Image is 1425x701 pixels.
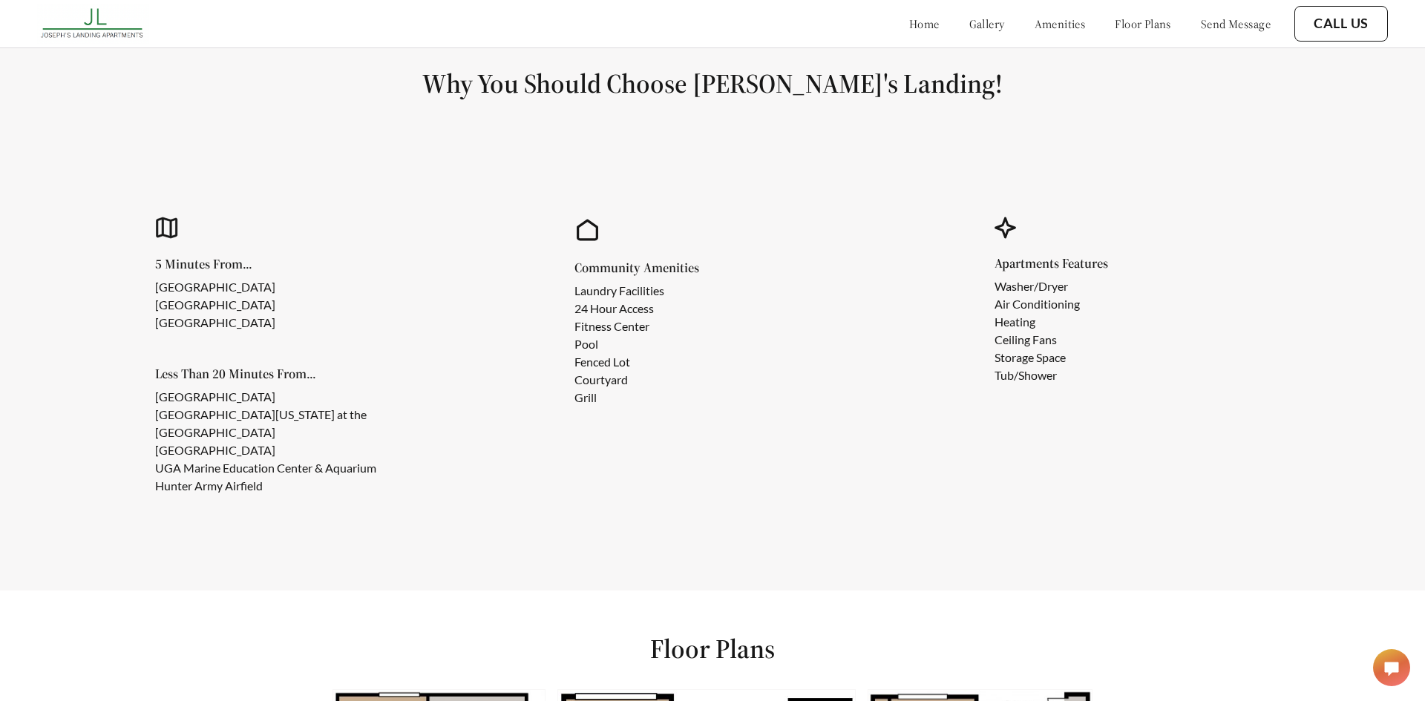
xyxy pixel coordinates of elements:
a: floor plans [1115,16,1171,31]
li: Ceiling Fans [995,331,1084,349]
li: [GEOGRAPHIC_DATA][US_STATE] at the [GEOGRAPHIC_DATA] [155,406,459,441]
li: Courtyard [574,371,675,389]
li: Grill [574,389,675,407]
li: Fitness Center [574,317,675,335]
li: UGA Marine Education Center & Aquarium [155,459,459,477]
li: [GEOGRAPHIC_DATA] [155,278,275,296]
h1: Why You Should Choose [PERSON_NAME]'s Landing! [36,67,1389,100]
button: Call Us [1294,6,1388,42]
h5: Community Amenities [574,261,699,274]
a: gallery [969,16,1005,31]
h5: 5 Minutes From... [155,257,299,271]
a: amenities [1035,16,1086,31]
li: Pool [574,335,675,353]
li: Storage Space [995,349,1084,366]
li: Laundry Facilities [574,282,675,300]
a: Call Us [1314,16,1369,32]
li: Tub/Shower [995,366,1084,384]
li: [GEOGRAPHIC_DATA] [155,314,275,332]
li: Fenced Lot [574,353,675,371]
h5: Apartments Features [995,257,1108,270]
h1: Floor Plans [650,632,775,665]
a: send message [1201,16,1271,31]
li: Heating [995,313,1084,331]
li: Air Conditioning [995,295,1084,313]
li: [GEOGRAPHIC_DATA] [155,441,459,459]
a: home [909,16,940,31]
li: Washer/Dryer [995,277,1084,295]
h5: Less Than 20 Minutes From... [155,367,482,381]
img: josephs_landing_logo.png [37,4,149,44]
li: [GEOGRAPHIC_DATA] [155,296,275,314]
li: 24 Hour Access [574,300,675,317]
li: Hunter Army Airfield [155,477,459,495]
li: [GEOGRAPHIC_DATA] [155,388,459,406]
